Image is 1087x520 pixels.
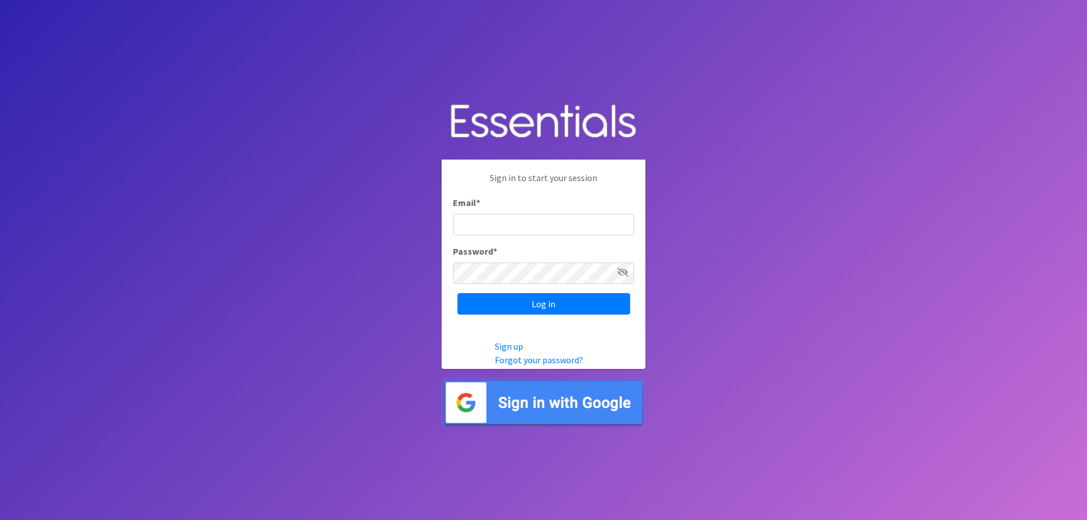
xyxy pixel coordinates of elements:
[453,171,634,196] p: Sign in to start your session
[453,244,497,258] label: Password
[442,378,645,427] img: Sign in with Google
[495,341,523,352] a: Sign up
[476,197,480,208] abbr: required
[495,354,583,366] a: Forgot your password?
[457,293,630,315] input: Log in
[493,246,497,257] abbr: required
[453,196,480,209] label: Email
[442,93,645,151] img: Human Essentials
